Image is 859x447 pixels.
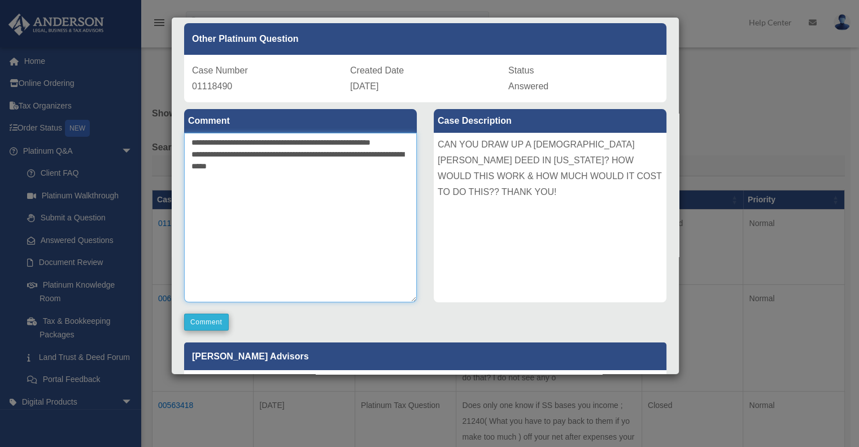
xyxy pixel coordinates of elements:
span: Case Number [192,66,248,75]
button: Comment [184,314,229,331]
span: Status [508,66,534,75]
span: Created Date [350,66,404,75]
span: Answered [508,81,548,91]
span: [DATE] [350,81,378,91]
span: 01118490 [192,81,232,91]
label: Comment [184,109,417,133]
div: CAN YOU DRAW UP A [DEMOGRAPHIC_DATA] [PERSON_NAME] DEED IN [US_STATE]? HOW WOULD THIS WORK & HOW ... [434,133,666,302]
p: [PERSON_NAME] Advisors [184,342,666,370]
div: Other Platinum Question [184,23,666,55]
label: Case Description [434,109,666,133]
